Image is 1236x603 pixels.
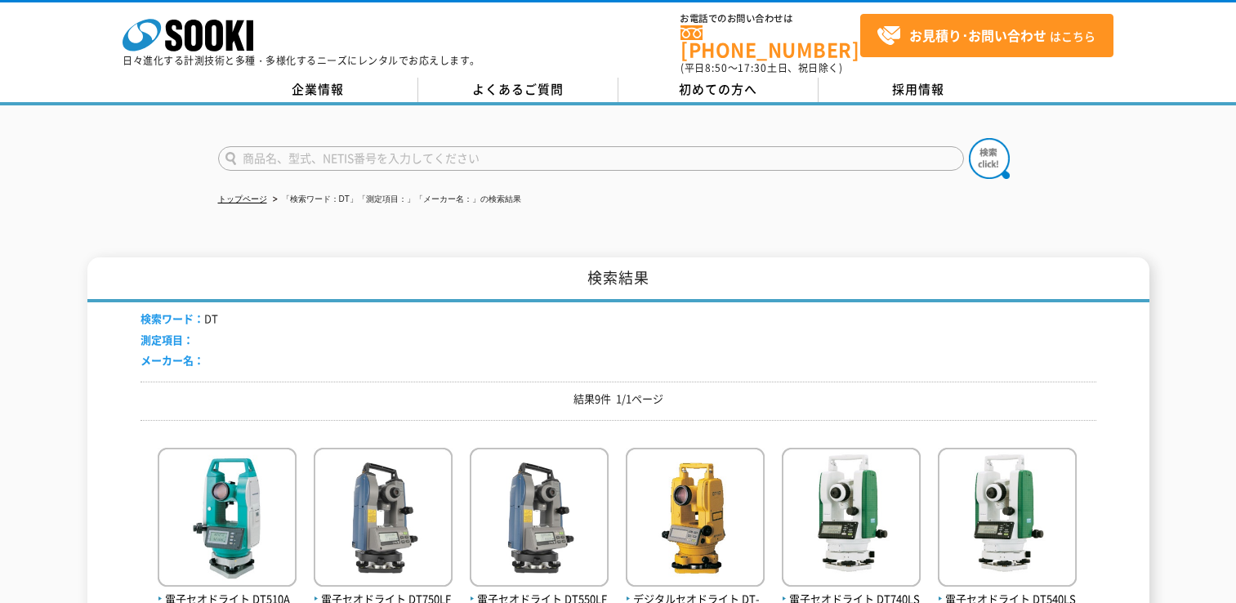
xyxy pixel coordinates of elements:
[314,448,453,591] img: DT750LF（ポインター付）
[738,60,767,75] span: 17:30
[141,332,194,347] span: 測定項目：
[680,60,842,75] span: (平日 ～ 土日、祝日除く)
[626,448,765,591] img: DT-213（ポインター付）
[158,448,297,591] img: DT510AS※取扱終了
[218,78,418,102] a: 企業情報
[680,25,860,59] a: [PHONE_NUMBER]
[418,78,618,102] a: よくあるご質問
[679,80,757,98] span: 初めての方へ
[782,448,921,591] img: DT740LS（ポインター付）
[218,194,267,203] a: トップページ
[819,78,1019,102] a: 採用情報
[270,191,521,208] li: 「検索ワード：DT」「測定項目：」「メーカー名：」の検索結果
[909,25,1046,45] strong: お見積り･お問い合わせ
[123,56,480,65] p: 日々進化する計測技術と多種・多様化するニーズにレンタルでお応えします。
[141,391,1096,408] p: 結果9件 1/1ページ
[218,146,964,171] input: 商品名、型式、NETIS番号を入力してください
[141,310,204,326] span: 検索ワード：
[618,78,819,102] a: 初めての方へ
[680,14,860,24] span: お電話でのお問い合わせは
[87,257,1149,302] h1: 検索結果
[969,138,1010,179] img: btn_search.png
[938,448,1077,591] img: DT540LS（ポインター付）
[141,352,204,368] span: メーカー名：
[141,310,218,328] li: DT
[860,14,1113,57] a: お見積り･お問い合わせはこちら
[705,60,728,75] span: 8:50
[877,24,1095,48] span: はこちら
[470,448,609,591] img: DT550LF（ポインター付）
